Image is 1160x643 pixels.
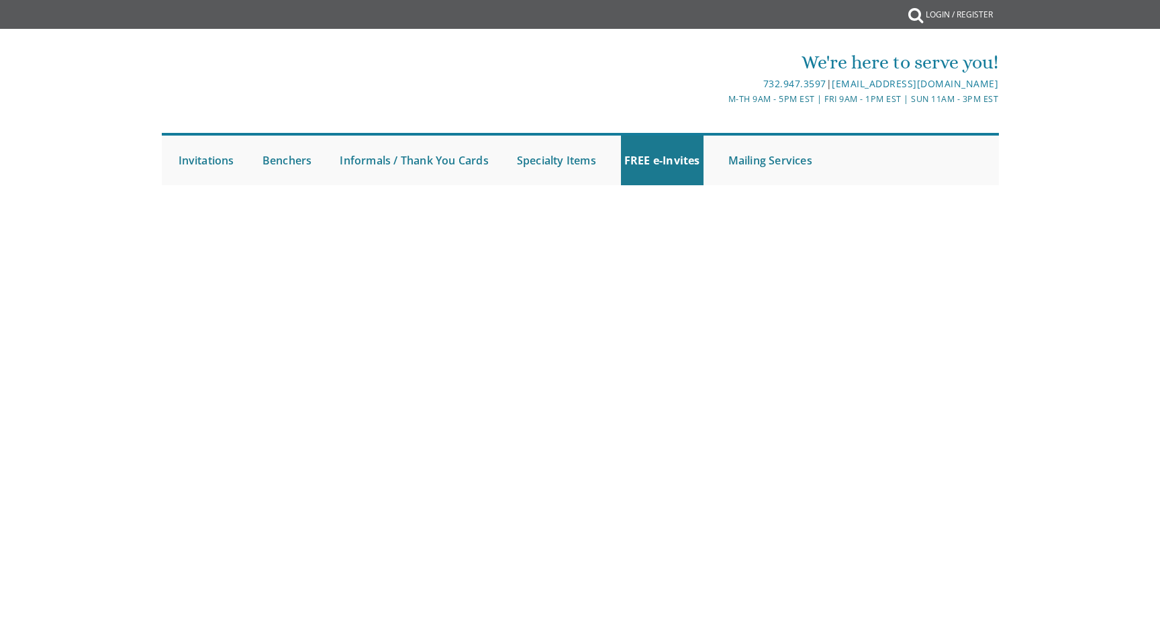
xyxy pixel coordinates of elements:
[441,76,998,92] div: |
[175,136,238,185] a: Invitations
[621,136,704,185] a: FREE e-Invites
[725,136,816,185] a: Mailing Services
[441,49,998,76] div: We're here to serve you!
[336,136,491,185] a: Informals / Thank You Cards
[441,92,998,106] div: M-Th 9am - 5pm EST | Fri 9am - 1pm EST | Sun 11am - 3pm EST
[259,136,316,185] a: Benchers
[832,77,998,90] a: [EMAIL_ADDRESS][DOMAIN_NAME]
[763,77,826,90] a: 732.947.3597
[514,136,599,185] a: Specialty Items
